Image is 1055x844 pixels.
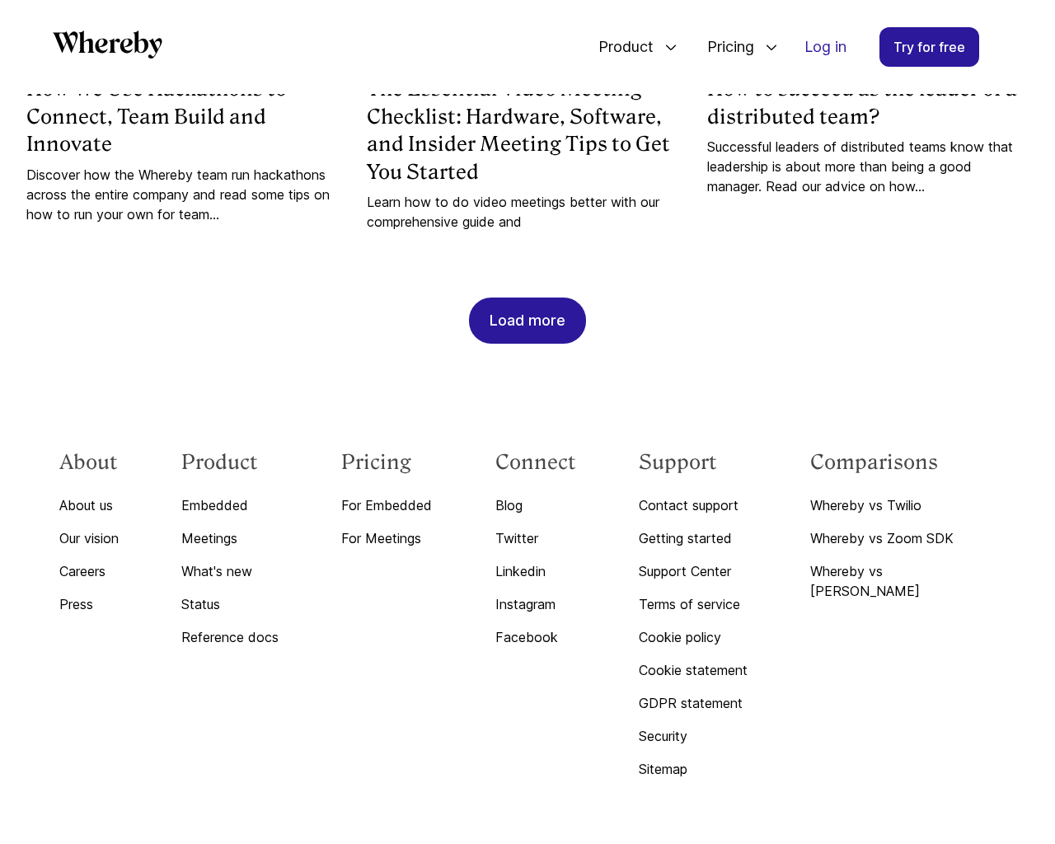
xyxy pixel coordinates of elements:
a: Reference docs [181,627,279,647]
a: Whereby vs [PERSON_NAME] [810,561,996,601]
a: GDPR statement [639,693,748,713]
a: Successful leaders of distributed teams know that leadership is about more than being a good mana... [707,137,1028,196]
a: Try for free [879,27,979,67]
a: Instagram [495,594,576,614]
svg: Whereby [53,30,162,59]
div: Load more [490,298,565,343]
a: What's new [181,561,279,581]
h3: Product [181,449,279,476]
a: Sitemap [639,759,748,779]
a: Press [59,594,119,614]
a: Facebook [495,627,576,647]
a: Learn how to do video meetings better with our comprehensive guide and [367,192,687,232]
a: Status [181,594,279,614]
a: Contact support [639,495,748,515]
h3: About [59,449,119,476]
span: Pricing [691,20,758,74]
h3: Pricing [341,449,432,476]
a: Our vision [59,528,119,548]
a: About us [59,495,119,515]
a: Whereby [53,30,162,64]
a: Meetings [181,528,279,548]
a: Cookie statement [639,660,748,680]
a: Blog [495,495,576,515]
button: Load more [469,298,586,344]
h3: Connect [495,449,576,476]
span: Product [582,20,658,74]
a: Linkedin [495,561,576,581]
a: Log in [791,28,860,66]
h3: Support [639,449,748,476]
a: How We Use Hackathons to Connect, Team Build and Innovate [26,75,347,158]
a: Whereby vs Twilio [810,495,996,515]
a: Getting started [639,528,748,548]
a: Support Center [639,561,748,581]
a: Discover how the Whereby team run hackathons across the entire company and read some tips on how ... [26,165,347,224]
a: Terms of service [639,594,748,614]
a: Whereby vs Zoom SDK [810,528,996,548]
a: For Embedded [341,495,432,515]
a: The Essential Video Meeting Checklist: Hardware, Software, and Insider Meeting Tips to Get You St... [367,75,687,185]
a: Cookie policy [639,627,748,647]
a: Security [639,726,748,746]
a: For Meetings [341,528,432,548]
a: Embedded [181,495,279,515]
h3: Comparisons [810,449,996,476]
a: How to succeed as the leader of a distributed team? [707,75,1028,130]
a: Careers [59,561,119,581]
a: Twitter [495,528,576,548]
